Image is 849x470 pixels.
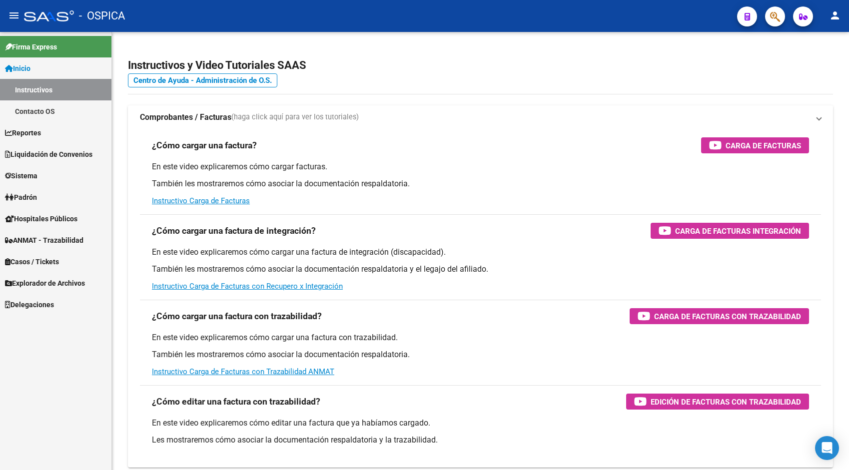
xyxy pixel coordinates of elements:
[152,196,250,205] a: Instructivo Carga de Facturas
[152,332,809,343] p: En este video explicaremos cómo cargar una factura con trazabilidad.
[128,56,833,75] h2: Instructivos y Video Tutoriales SAAS
[128,105,833,129] mat-expansion-panel-header: Comprobantes / Facturas(haga click aquí para ver los tutoriales)
[128,73,277,87] a: Centro de Ayuda - Administración de O.S.
[5,63,30,74] span: Inicio
[152,178,809,189] p: También les mostraremos cómo asociar la documentación respaldatoria.
[726,139,801,152] span: Carga de Facturas
[152,418,809,429] p: En este video explicaremos cómo editar una factura que ya habíamos cargado.
[5,127,41,138] span: Reportes
[675,225,801,237] span: Carga de Facturas Integración
[128,129,833,468] div: Comprobantes / Facturas(haga click aquí para ver los tutoriales)
[5,41,57,52] span: Firma Express
[630,308,809,324] button: Carga de Facturas con Trazabilidad
[79,5,125,27] span: - OSPICA
[5,213,77,224] span: Hospitales Públicos
[651,396,801,408] span: Edición de Facturas con Trazabilidad
[152,247,809,258] p: En este video explicaremos cómo cargar una factura de integración (discapacidad).
[8,9,20,21] mat-icon: menu
[5,149,92,160] span: Liquidación de Convenios
[152,435,809,446] p: Les mostraremos cómo asociar la documentación respaldatoria y la trazabilidad.
[5,256,59,267] span: Casos / Tickets
[651,223,809,239] button: Carga de Facturas Integración
[701,137,809,153] button: Carga de Facturas
[152,161,809,172] p: En este video explicaremos cómo cargar facturas.
[5,170,37,181] span: Sistema
[152,395,320,409] h3: ¿Cómo editar una factura con trazabilidad?
[152,349,809,360] p: También les mostraremos cómo asociar la documentación respaldatoria.
[5,299,54,310] span: Delegaciones
[152,282,343,291] a: Instructivo Carga de Facturas con Recupero x Integración
[152,224,316,238] h3: ¿Cómo cargar una factura de integración?
[626,394,809,410] button: Edición de Facturas con Trazabilidad
[5,192,37,203] span: Padrón
[140,112,231,123] strong: Comprobantes / Facturas
[152,138,257,152] h3: ¿Cómo cargar una factura?
[152,309,322,323] h3: ¿Cómo cargar una factura con trazabilidad?
[829,9,841,21] mat-icon: person
[654,310,801,323] span: Carga de Facturas con Trazabilidad
[5,278,85,289] span: Explorador de Archivos
[231,112,359,123] span: (haga click aquí para ver los tutoriales)
[152,367,334,376] a: Instructivo Carga de Facturas con Trazabilidad ANMAT
[5,235,83,246] span: ANMAT - Trazabilidad
[815,436,839,460] div: Open Intercom Messenger
[152,264,809,275] p: También les mostraremos cómo asociar la documentación respaldatoria y el legajo del afiliado.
